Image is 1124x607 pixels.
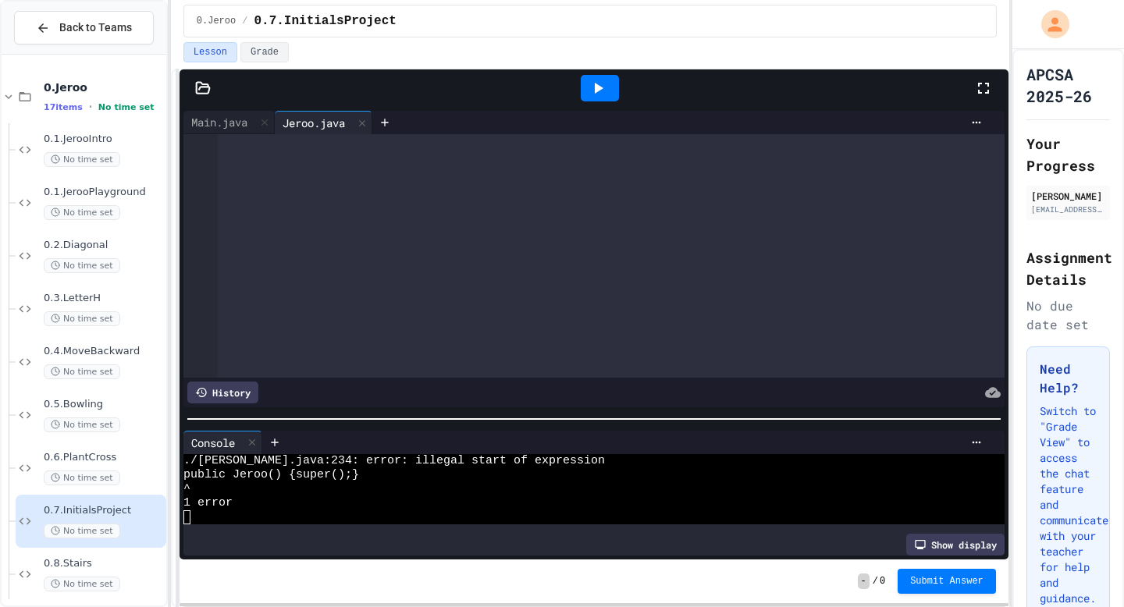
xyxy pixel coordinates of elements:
[44,524,120,538] span: No time set
[44,577,120,591] span: No time set
[59,20,132,36] span: Back to Teams
[44,364,120,379] span: No time set
[910,575,983,587] span: Submit Answer
[254,12,396,30] span: 0.7.InitialsProject
[44,205,120,220] span: No time set
[44,239,163,252] span: 0.2.Diagonal
[1031,204,1105,215] div: [EMAIL_ADDRESS][DOMAIN_NAME]
[44,398,163,411] span: 0.5.Bowling
[197,15,236,27] span: 0.Jeroo
[44,133,163,146] span: 0.1.JerooIntro
[1026,247,1110,290] h2: Assignment Details
[44,417,120,432] span: No time set
[1026,63,1110,107] h1: APCSA 2025-26
[183,482,190,496] span: ^
[906,534,1005,556] div: Show display
[187,382,258,403] div: History
[183,431,262,454] div: Console
[880,575,885,587] span: 0
[1025,6,1073,42] div: My Account
[1026,296,1110,334] div: No due date set
[183,468,359,482] span: public Jeroo() {super();}
[44,186,163,199] span: 0.1.JerooPlayground
[898,569,996,594] button: Submit Answer
[275,111,372,134] div: Jeroo.java
[858,573,870,589] span: -
[44,152,120,167] span: No time set
[98,102,155,112] span: No time set
[44,311,120,326] span: No time set
[873,575,878,587] span: /
[44,258,120,273] span: No time set
[1040,360,1097,397] h3: Need Help?
[183,114,255,130] div: Main.java
[44,292,163,305] span: 0.3.LetterH
[44,102,83,112] span: 17 items
[44,80,163,94] span: 0.Jeroo
[183,496,233,510] span: 1 error
[1026,133,1110,176] h2: Your Progress
[183,454,605,468] span: ./[PERSON_NAME].java:234: error: illegal start of expression
[183,111,275,134] div: Main.java
[44,345,163,358] span: 0.4.MoveBackward
[89,101,92,113] span: •
[1040,403,1097,606] p: Switch to "Grade View" to access the chat feature and communicate with your teacher for help and ...
[14,11,154,44] button: Back to Teams
[44,504,163,517] span: 0.7.InitialsProject
[44,557,163,570] span: 0.8.Stairs
[183,42,237,62] button: Lesson
[183,435,243,451] div: Console
[275,115,353,131] div: Jeroo.java
[44,451,163,464] span: 0.6.PlantCross
[44,470,120,485] span: No time set
[240,42,289,62] button: Grade
[242,15,247,27] span: /
[1031,189,1105,203] div: [PERSON_NAME]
